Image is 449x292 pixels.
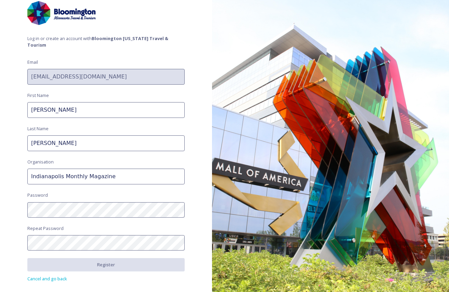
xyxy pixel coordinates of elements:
[27,92,49,99] span: First Name
[27,225,64,232] span: Repeat Password
[27,276,67,282] span: Cancel and go back
[27,159,54,165] span: Organisation
[27,258,185,271] button: Register
[27,169,185,184] input: Acme Inc
[27,35,168,48] strong: Bloomington [US_STATE] Travel & Tourism
[27,102,185,118] input: John
[27,125,49,132] span: Last Name
[27,1,96,25] img: bloomington_logo-horizontal-2024.jpg
[27,192,48,198] span: Password
[27,59,38,65] span: Email
[27,135,185,151] input: Doe
[27,69,185,85] input: john.doe@snapsea.io
[27,35,185,48] span: Log in or create an account with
